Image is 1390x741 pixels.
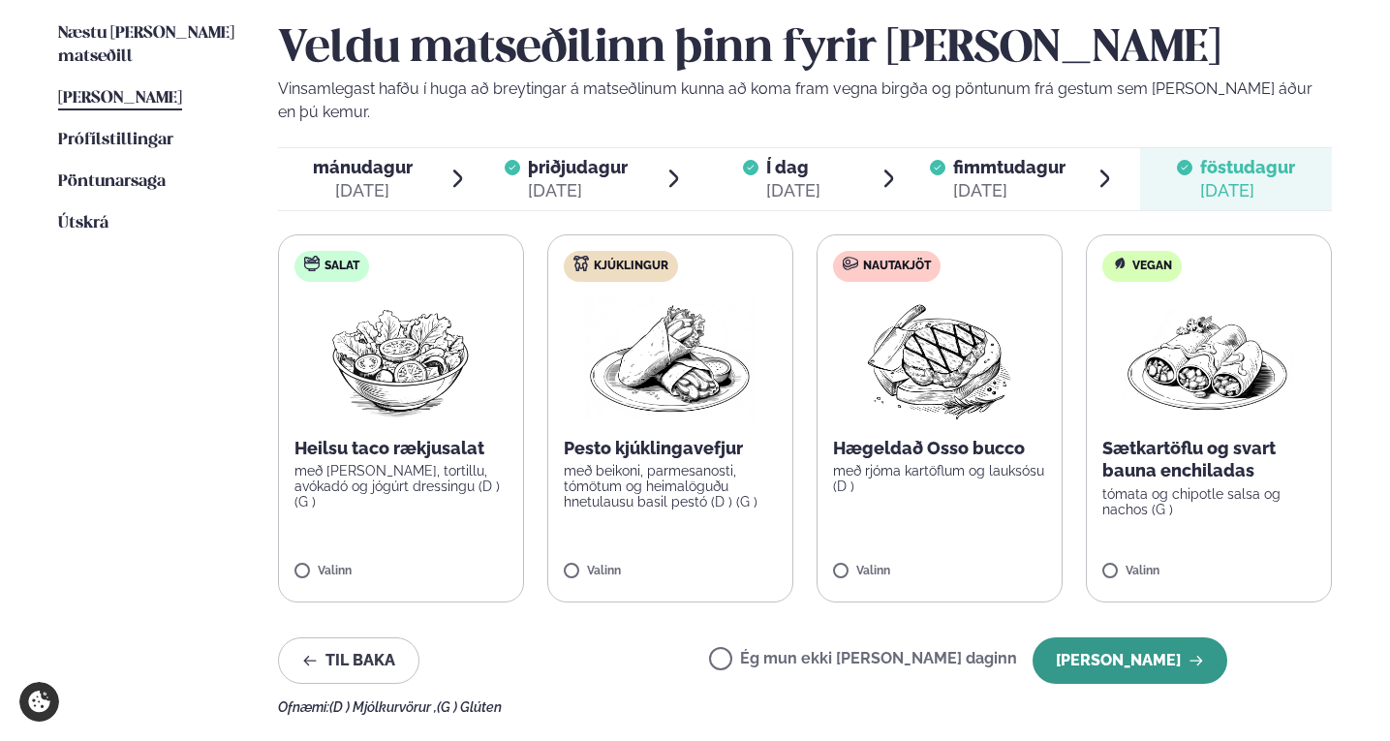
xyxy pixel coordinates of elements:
[58,90,182,107] span: [PERSON_NAME]
[585,297,756,421] img: Wraps.png
[304,256,320,271] img: salad.svg
[278,699,1333,715] div: Ofnæmi:
[329,699,437,715] span: (D ) Mjólkurvörur ,
[294,463,508,509] p: með [PERSON_NAME], tortillu, avókadó og jógúrt dressingu (D ) (G )
[58,87,182,110] a: [PERSON_NAME]
[58,212,108,235] a: Útskrá
[1102,437,1315,483] p: Sætkartöflu og svart bauna enchiladas
[324,259,359,274] span: Salat
[313,179,413,202] div: [DATE]
[843,256,858,271] img: beef.svg
[1112,256,1127,271] img: Vegan.svg
[863,259,931,274] span: Nautakjöt
[853,297,1025,421] img: Beef-Meat.png
[766,179,820,202] div: [DATE]
[766,156,820,179] span: Í dag
[278,637,419,684] button: Til baka
[278,77,1333,124] p: Vinsamlegast hafðu í huga að breytingar á matseðlinum kunna að koma fram vegna birgða og pöntunum...
[594,259,668,274] span: Kjúklingur
[1200,179,1295,202] div: [DATE]
[58,173,166,190] span: Pöntunarsaga
[1132,259,1172,274] span: Vegan
[313,157,413,177] span: mánudagur
[1102,486,1315,517] p: tómata og chipotle salsa og nachos (G )
[58,129,173,152] a: Prófílstillingar
[833,437,1046,460] p: Hægeldað Osso bucco
[528,179,628,202] div: [DATE]
[58,215,108,232] span: Útskrá
[315,297,486,421] img: Salad.png
[833,463,1046,494] p: með rjóma kartöflum og lauksósu (D )
[1033,637,1227,684] button: [PERSON_NAME]
[564,463,777,509] p: með beikoni, parmesanosti, tómötum og heimalöguðu hnetulausu basil pestó (D ) (G )
[58,22,239,69] a: Næstu [PERSON_NAME] matseðill
[437,699,502,715] span: (G ) Glúten
[528,157,628,177] span: þriðjudagur
[1200,157,1295,177] span: föstudagur
[58,25,234,65] span: Næstu [PERSON_NAME] matseðill
[58,170,166,194] a: Pöntunarsaga
[294,437,508,460] p: Heilsu taco rækjusalat
[953,179,1066,202] div: [DATE]
[19,682,59,722] a: Cookie settings
[278,22,1333,77] h2: Veldu matseðilinn þinn fyrir [PERSON_NAME]
[564,437,777,460] p: Pesto kjúklingavefjur
[953,157,1066,177] span: fimmtudagur
[1124,297,1294,421] img: Enchilada.png
[58,132,173,148] span: Prófílstillingar
[573,256,589,271] img: chicken.svg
